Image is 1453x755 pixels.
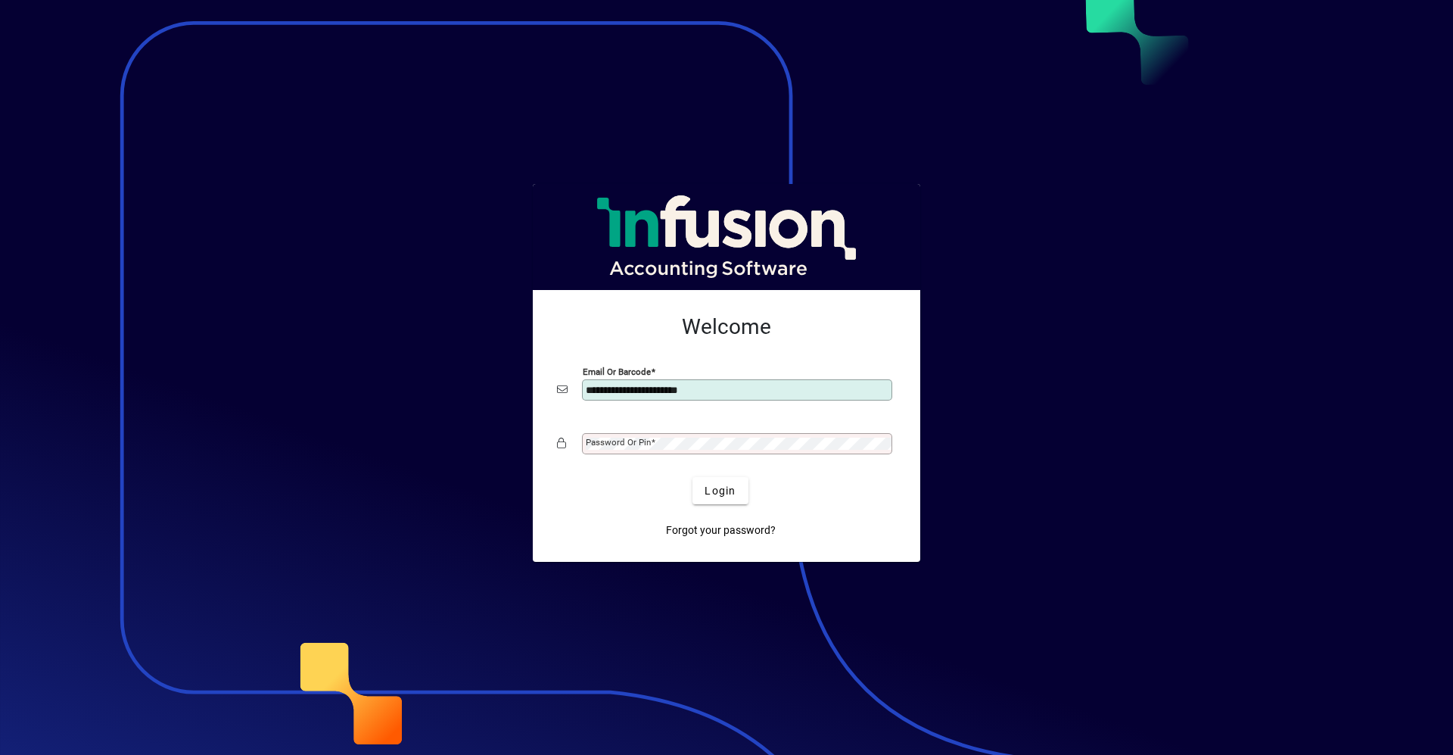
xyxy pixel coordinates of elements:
[557,314,896,340] h2: Welcome
[660,516,782,544] a: Forgot your password?
[583,367,651,377] mat-label: Email or Barcode
[666,523,776,538] span: Forgot your password?
[692,477,748,504] button: Login
[705,483,736,499] span: Login
[586,437,651,448] mat-label: Password or Pin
